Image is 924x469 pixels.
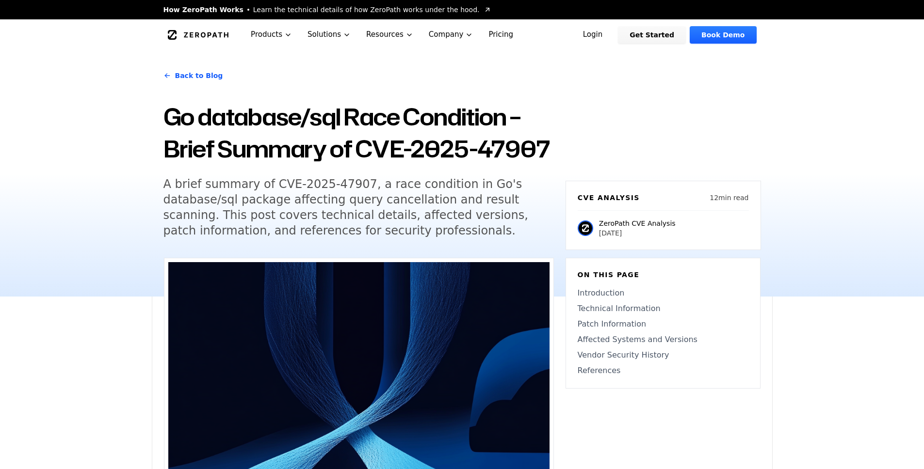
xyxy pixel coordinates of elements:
span: Learn the technical details of how ZeroPath works under the hood. [253,5,480,15]
a: Back to Blog [163,62,223,89]
a: How ZeroPath WorksLearn the technical details of how ZeroPath works under the hood. [163,5,491,15]
a: Technical Information [578,303,748,314]
h5: A brief summary of CVE-2025-47907, a race condition in Go's database/sql package affecting query ... [163,176,536,238]
nav: Global [152,19,773,50]
button: Company [421,19,481,50]
a: Book Demo [690,26,756,44]
a: Introduction [578,287,748,299]
button: Products [243,19,300,50]
p: [DATE] [599,228,676,238]
a: References [578,365,748,376]
button: Solutions [300,19,358,50]
p: ZeroPath CVE Analysis [599,219,676,228]
a: Affected Systems and Versions [578,334,748,345]
a: Pricing [481,19,521,50]
p: 12 min read [710,193,748,203]
h6: CVE Analysis [578,193,640,203]
img: ZeroPath CVE Analysis [578,220,593,236]
h6: On this page [578,270,748,280]
h1: Go database/sql Race Condition – Brief Summary of CVE-2025-47907 [163,101,554,165]
a: Patch Information [578,318,748,330]
span: How ZeroPath Works [163,5,243,15]
a: Get Started [618,26,686,44]
button: Resources [358,19,421,50]
a: Vendor Security History [578,349,748,361]
a: Login [571,26,615,44]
